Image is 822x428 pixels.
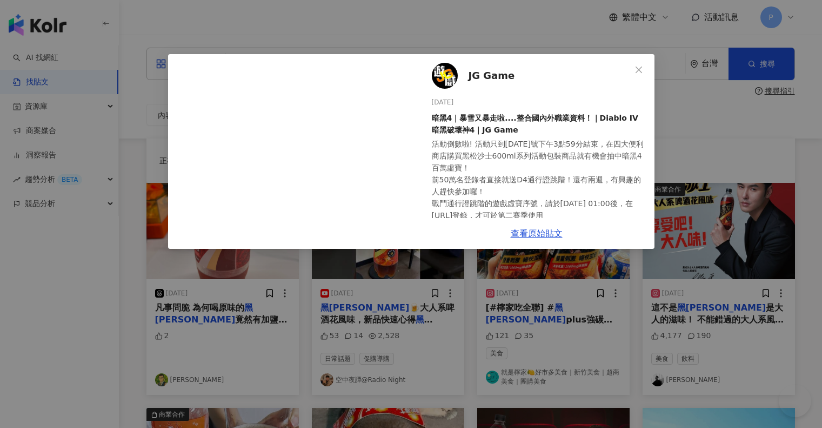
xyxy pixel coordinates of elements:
button: Close [628,59,650,81]
a: 查看原始貼文 [511,228,563,239]
a: KOL AvatarJG Game [432,63,631,89]
div: 活動倒數啦! 活動只到[DATE]號下午3點59分結束，在四大便利商店購買黑松沙士600ml系列活動包裝商品就有機會抽中暗黑4百萬虛寶！ 前50萬名登錄者直接就送D4通行證跳階！還有兩週，有興趣... [432,138,646,257]
span: JG Game [469,68,515,83]
img: KOL Avatar [432,63,458,89]
div: [DATE] [432,97,646,108]
span: close [634,65,643,74]
iframe: 暗黑4｜暴雪又暴走啦....整合國內外職業資料！｜Diablo IV 暗黑破壞神4｜JG Game [168,54,415,249]
div: 暗黑4｜暴雪又暴走啦....整合國內外職業資料！｜Diablo IV 暗黑破壞神4｜JG Game [432,112,646,136]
